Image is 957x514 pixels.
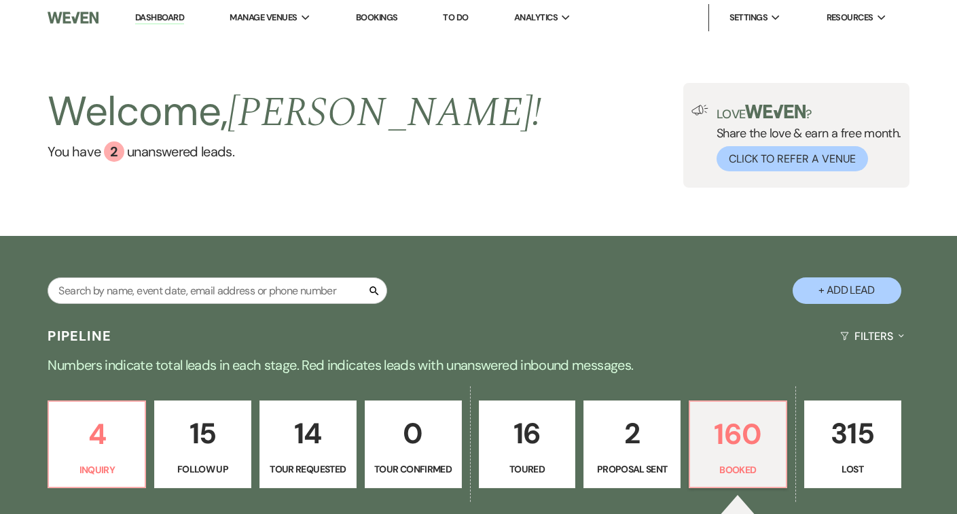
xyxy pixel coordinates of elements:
a: 15Follow Up [154,400,251,489]
img: weven-logo-green.svg [745,105,806,118]
p: Toured [488,462,567,477]
h2: Welcome, [48,83,541,141]
p: 2 [592,411,672,456]
a: 14Tour Requested [259,400,357,489]
a: 315Lost [804,400,901,489]
p: 315 [813,411,892,456]
img: Weven Logo [48,3,98,32]
img: loud-speaker-illustration.svg [691,105,708,116]
p: 14 [268,411,348,456]
input: Search by name, event date, email address or phone number [48,277,387,304]
p: Follow Up [163,462,242,477]
button: + Add Lead [793,277,901,304]
span: Analytics [514,11,558,24]
a: 4Inquiry [48,400,146,489]
a: 2Proposal Sent [583,400,681,489]
a: 160Booked [689,400,787,489]
a: You have 2 unanswered leads. [48,141,541,162]
p: Proposal Sent [592,462,672,477]
div: 2 [104,141,124,162]
span: [PERSON_NAME] ! [228,82,541,144]
p: 16 [488,411,567,456]
p: Tour Requested [268,462,348,477]
a: To Do [443,12,468,23]
span: Resources [827,11,873,24]
h3: Pipeline [48,326,111,345]
p: Love ? [717,105,901,120]
span: Settings [729,11,768,24]
a: 0Tour Confirmed [365,400,462,489]
a: 16Toured [479,400,576,489]
span: Manage Venues [230,11,297,24]
button: Click to Refer a Venue [717,146,868,171]
p: 160 [698,411,778,457]
button: Filters [835,318,909,354]
p: 4 [57,411,137,457]
div: Share the love & earn a free month. [708,105,901,171]
p: Booked [698,462,778,477]
p: Tour Confirmed [374,462,453,477]
p: 15 [163,411,242,456]
p: 0 [374,411,453,456]
p: Inquiry [57,462,137,477]
a: Bookings [356,12,398,23]
a: Dashboard [135,12,184,24]
p: Lost [813,462,892,477]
